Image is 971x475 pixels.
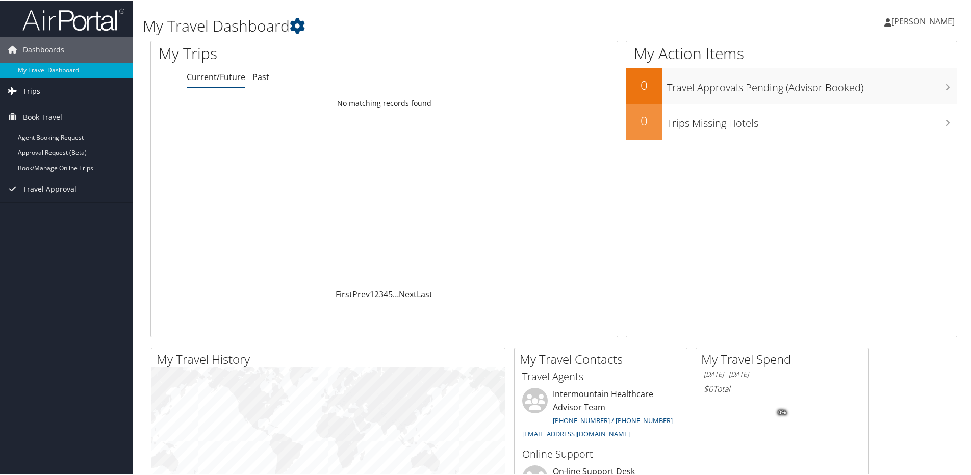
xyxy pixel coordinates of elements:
[384,287,388,299] a: 4
[891,15,955,26] span: [PERSON_NAME]
[701,350,868,367] h2: My Travel Spend
[187,70,245,82] a: Current/Future
[23,175,76,201] span: Travel Approval
[23,77,40,103] span: Trips
[704,382,861,393] h6: Total
[374,287,379,299] a: 2
[626,103,957,139] a: 0Trips Missing Hotels
[520,350,687,367] h2: My Travel Contacts
[417,287,432,299] a: Last
[252,70,269,82] a: Past
[159,42,416,63] h1: My Trips
[23,103,62,129] span: Book Travel
[553,415,673,424] a: [PHONE_NUMBER] / [PHONE_NUMBER]
[388,287,393,299] a: 5
[399,287,417,299] a: Next
[151,93,618,112] td: No matching records found
[522,428,630,437] a: [EMAIL_ADDRESS][DOMAIN_NAME]
[667,74,957,94] h3: Travel Approvals Pending (Advisor Booked)
[704,382,713,393] span: $0
[522,368,679,383] h3: Travel Agents
[884,5,965,36] a: [PERSON_NAME]
[626,67,957,103] a: 0Travel Approvals Pending (Advisor Booked)
[379,287,384,299] a: 3
[626,75,662,93] h2: 0
[778,409,786,415] tspan: 0%
[22,7,124,31] img: airportal-logo.png
[704,368,861,378] h6: [DATE] - [DATE]
[393,287,399,299] span: …
[517,387,684,441] li: Intermountain Healthcare Advisor Team
[626,42,957,63] h1: My Action Items
[336,287,352,299] a: First
[157,350,505,367] h2: My Travel History
[352,287,370,299] a: Prev
[667,110,957,129] h3: Trips Missing Hotels
[23,36,64,62] span: Dashboards
[143,14,691,36] h1: My Travel Dashboard
[626,111,662,128] h2: 0
[522,446,679,460] h3: Online Support
[370,287,374,299] a: 1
